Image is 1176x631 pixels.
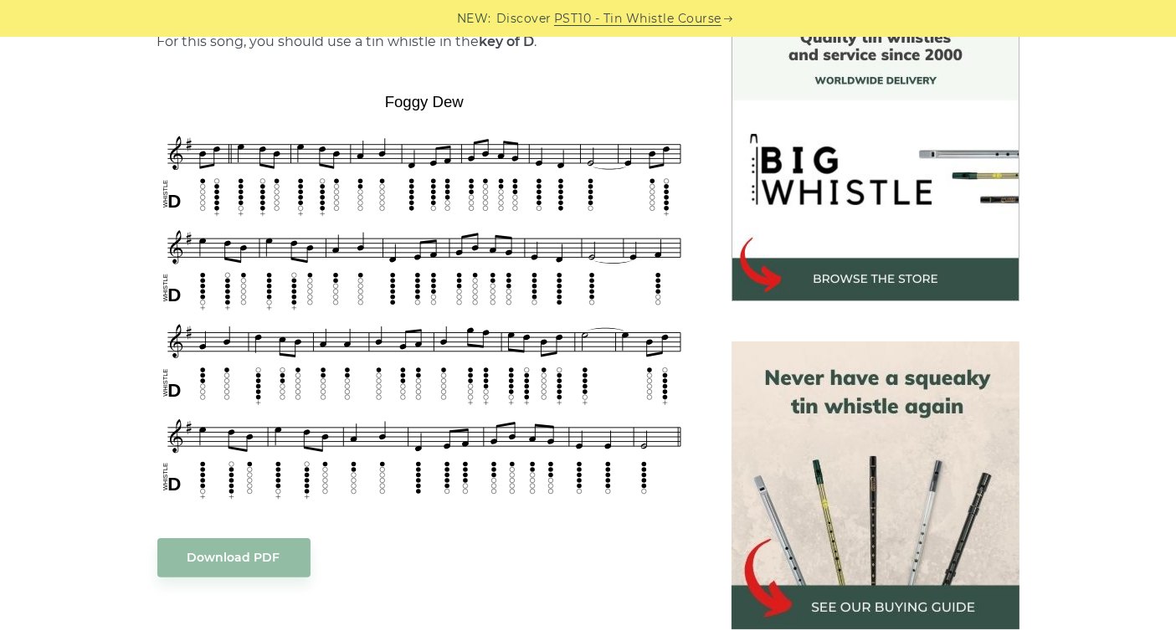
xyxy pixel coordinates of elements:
[554,9,722,28] a: PST10 - Tin Whistle Course
[732,341,1019,629] img: tin whistle buying guide
[732,13,1019,301] img: BigWhistle Tin Whistle Store
[157,87,691,504] img: Foggy Dew Tin Whistle Tab & Sheet Music
[157,538,311,577] a: Download PDF
[480,33,535,49] strong: key of D
[457,9,491,28] span: NEW:
[496,9,552,28] span: Discover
